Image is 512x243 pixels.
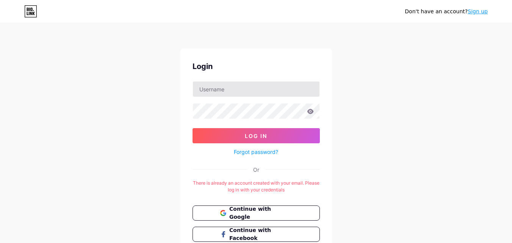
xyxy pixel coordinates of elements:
button: Log In [193,128,320,143]
div: Or [253,166,259,174]
button: Continue with Google [193,205,320,221]
div: There is already an account created with your email. Please log in with your credentials [193,180,320,193]
span: Continue with Google [229,205,292,221]
span: Log In [245,133,267,139]
input: Username [193,82,319,97]
div: Don't have an account? [405,8,488,16]
a: Sign up [468,8,488,14]
button: Continue with Facebook [193,227,320,242]
a: Forgot password? [234,148,278,156]
span: Continue with Facebook [229,226,292,242]
div: Login [193,61,320,72]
